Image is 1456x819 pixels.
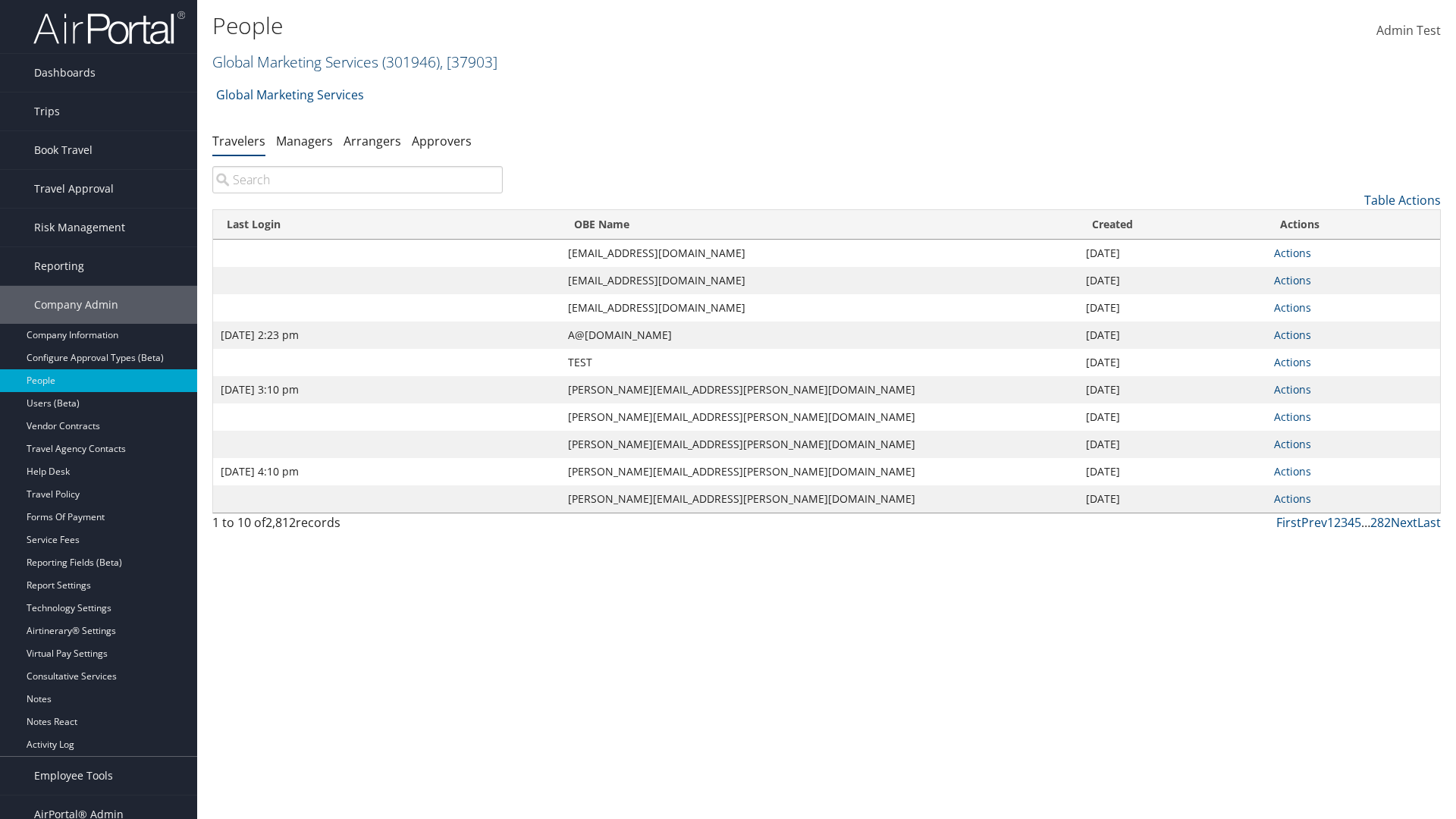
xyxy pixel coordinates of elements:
[1348,514,1354,531] a: 4
[560,240,1079,267] td: [EMAIL_ADDRESS][DOMAIN_NAME]
[213,376,560,403] td: [DATE] 3:10 pm
[1274,328,1311,342] a: Actions
[560,485,1079,513] td: [PERSON_NAME][EMAIL_ADDRESS][PERSON_NAME][DOMAIN_NAME]
[1391,514,1417,531] a: Next
[1327,514,1334,531] a: 1
[34,247,84,285] span: Reporting
[1334,514,1341,531] a: 2
[1361,514,1370,531] span: …
[1376,8,1441,55] a: Admin Test
[34,93,60,130] span: Trips
[1274,355,1311,369] a: Actions
[382,52,440,72] span: ( 301946 )
[1354,514,1361,531] a: 5
[1078,485,1266,513] td: [DATE]
[560,210,1079,240] th: OBE Name: activate to sort column ascending
[1266,210,1440,240] th: Actions
[1274,491,1311,506] a: Actions
[1078,294,1266,322] td: [DATE]
[1078,458,1266,485] td: [DATE]
[276,133,333,149] a: Managers
[1078,403,1266,431] td: [DATE]
[560,294,1079,322] td: [EMAIL_ADDRESS][DOMAIN_NAME]
[1376,22,1441,39] span: Admin Test
[1274,464,1311,479] a: Actions
[1078,349,1266,376] td: [DATE]
[412,133,472,149] a: Approvers
[212,10,1031,42] h1: People
[440,52,497,72] span: , [ 37903 ]
[34,170,114,208] span: Travel Approval
[212,52,497,72] a: Global Marketing Services
[1274,246,1311,260] a: Actions
[560,403,1079,431] td: [PERSON_NAME][EMAIL_ADDRESS][PERSON_NAME][DOMAIN_NAME]
[560,349,1079,376] td: TEST
[560,322,1079,349] td: A@[DOMAIN_NAME]
[1370,514,1391,531] a: 282
[1078,322,1266,349] td: [DATE]
[216,80,364,110] a: Global Marketing Services
[212,133,265,149] a: Travelers
[560,376,1079,403] td: [PERSON_NAME][EMAIL_ADDRESS][PERSON_NAME][DOMAIN_NAME]
[1274,273,1311,287] a: Actions
[1301,514,1327,531] a: Prev
[34,757,113,795] span: Employee Tools
[1078,431,1266,458] td: [DATE]
[560,431,1079,458] td: [PERSON_NAME][EMAIL_ADDRESS][PERSON_NAME][DOMAIN_NAME]
[213,458,560,485] td: [DATE] 4:10 pm
[212,166,503,193] input: Search
[1364,192,1441,209] a: Table Actions
[34,54,96,92] span: Dashboards
[213,210,560,240] th: Last Login: activate to sort column ascending
[1274,437,1311,451] a: Actions
[33,10,185,45] img: airportal-logo.png
[213,322,560,349] td: [DATE] 2:23 pm
[34,131,93,169] span: Book Travel
[560,458,1079,485] td: [PERSON_NAME][EMAIL_ADDRESS][PERSON_NAME][DOMAIN_NAME]
[1078,267,1266,294] td: [DATE]
[1078,240,1266,267] td: [DATE]
[1078,210,1266,240] th: Created: activate to sort column ascending
[1078,376,1266,403] td: [DATE]
[34,209,125,246] span: Risk Management
[34,286,118,324] span: Company Admin
[1417,514,1441,531] a: Last
[212,513,503,539] div: 1 to 10 of records
[1341,514,1348,531] a: 3
[265,514,296,531] span: 2,812
[1274,382,1311,397] a: Actions
[344,133,401,149] a: Arrangers
[560,267,1079,294] td: [EMAIL_ADDRESS][DOMAIN_NAME]
[1274,300,1311,315] a: Actions
[1276,514,1301,531] a: First
[1274,409,1311,424] a: Actions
